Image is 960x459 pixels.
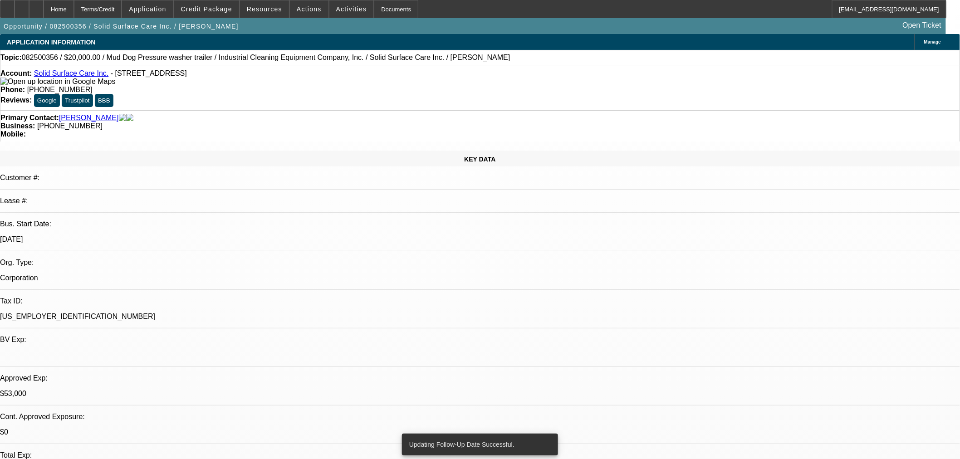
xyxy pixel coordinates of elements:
strong: Account: [0,69,32,77]
img: facebook-icon.png [119,114,126,122]
button: Google [34,94,60,107]
div: Updating Follow-Up Date Successful. [402,434,554,455]
strong: Topic: [0,54,22,62]
span: 082500356 / $20,000.00 / Mud Dog Pressure washer trailer / Industrial Cleaning Equipment Company,... [22,54,510,62]
a: Open Ticket [899,18,945,33]
button: BBB [95,94,113,107]
strong: Business: [0,122,35,130]
strong: Mobile: [0,130,26,138]
button: Application [122,0,173,18]
strong: Phone: [0,86,25,93]
button: Activities [329,0,374,18]
span: - [STREET_ADDRESS] [111,69,187,77]
button: Actions [290,0,328,18]
button: Credit Package [174,0,239,18]
a: Solid Surface Care Inc. [34,69,109,77]
span: APPLICATION INFORMATION [7,39,95,46]
span: Opportunity / 082500356 / Solid Surface Care Inc. / [PERSON_NAME] [4,23,239,30]
span: Credit Package [181,5,232,13]
span: Application [129,5,166,13]
span: Activities [336,5,367,13]
span: Actions [297,5,322,13]
a: View Google Maps [0,78,115,85]
span: Manage [924,39,941,44]
span: Resources [247,5,282,13]
strong: Primary Contact: [0,114,59,122]
button: Resources [240,0,289,18]
button: Trustpilot [62,94,93,107]
span: [PHONE_NUMBER] [27,86,93,93]
img: linkedin-icon.png [126,114,133,122]
span: KEY DATA [464,156,495,163]
img: Open up location in Google Maps [0,78,115,86]
a: [PERSON_NAME] [59,114,119,122]
span: [PHONE_NUMBER] [37,122,103,130]
strong: Reviews: [0,96,32,104]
